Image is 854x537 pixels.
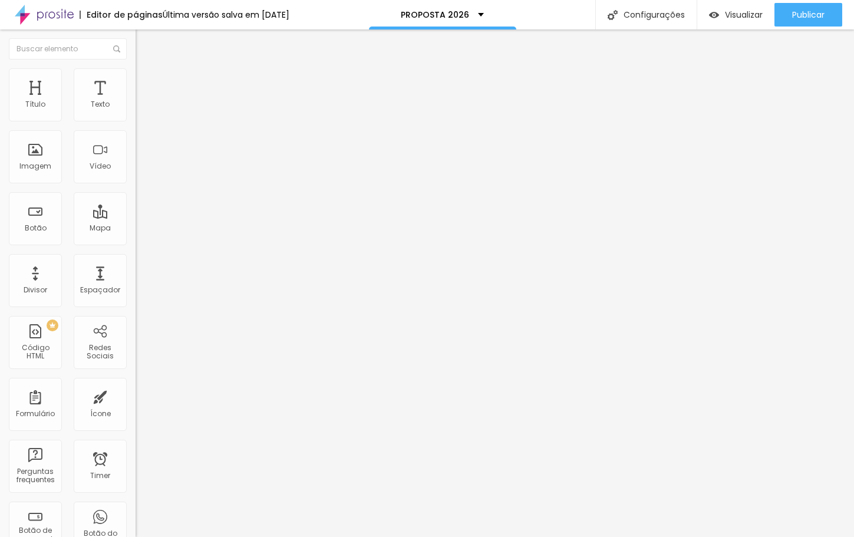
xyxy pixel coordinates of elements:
img: view-1.svg [709,10,719,20]
div: Texto [91,100,110,108]
div: Botão [25,224,47,232]
div: Vídeo [90,162,111,170]
iframe: Editor [136,29,854,537]
div: Última versão salva em [DATE] [163,11,289,19]
div: Código HTML [12,344,58,361]
input: Buscar elemento [9,38,127,60]
div: Título [25,100,45,108]
div: Divisor [24,286,47,294]
div: Redes Sociais [77,344,123,361]
div: Formulário [16,410,55,418]
p: PROPOSTA 2026 [401,11,469,19]
div: Espaçador [80,286,120,294]
span: Visualizar [725,10,763,19]
div: Timer [90,472,110,480]
img: Icone [113,45,120,52]
div: Ícone [90,410,111,418]
div: Mapa [90,224,111,232]
img: Icone [608,10,618,20]
div: Editor de páginas [80,11,163,19]
button: Visualizar [697,3,774,27]
button: Publicar [774,3,842,27]
div: Perguntas frequentes [12,467,58,485]
span: Publicar [792,10,825,19]
div: Imagem [19,162,51,170]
